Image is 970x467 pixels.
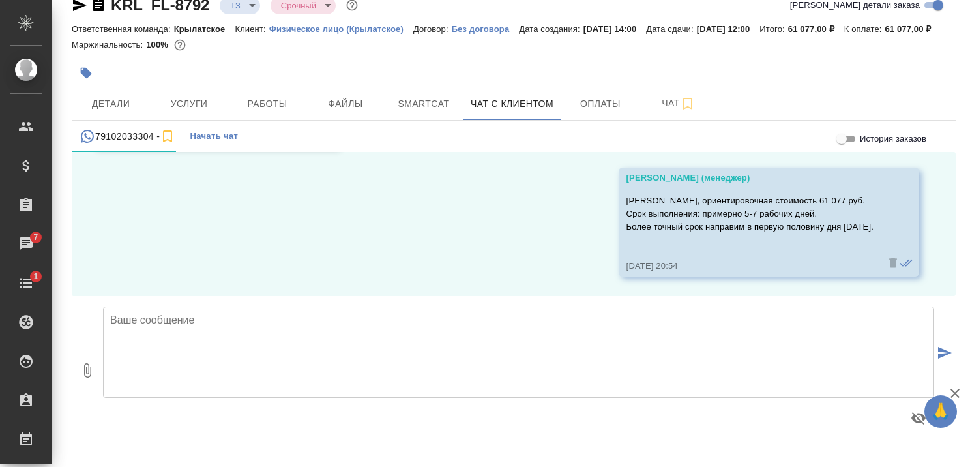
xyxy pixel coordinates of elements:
button: Начать чат [183,121,244,152]
p: Без договора [452,24,520,34]
span: История заказов [860,132,926,145]
p: [DATE] 14:00 [583,24,647,34]
svg: Подписаться [680,96,696,112]
p: Физическое лицо (Крылатское) [269,24,413,34]
span: Чат с клиентом [471,96,553,112]
div: simple tabs example [72,121,956,152]
span: Детали [80,96,142,112]
span: 1 [25,270,46,283]
a: 1 [3,267,49,299]
button: Предпросмотр [903,402,934,434]
span: Файлы [314,96,377,112]
button: 🙏 [924,395,957,428]
p: К оплате: [844,24,885,34]
div: 79102033304 (Кристина) - (undefined) [80,128,175,145]
span: Оплаты [569,96,632,112]
a: 7 [3,228,49,260]
p: 100% [146,40,171,50]
svg: Подписаться [160,128,175,144]
p: 61 077,00 ₽ [788,24,844,34]
span: 7 [25,231,46,244]
p: [DATE] 12:00 [697,24,760,34]
p: 61 077,00 ₽ [885,24,941,34]
a: Без договора [452,23,520,34]
p: Дата создания: [519,24,583,34]
p: Договор: [413,24,452,34]
p: Маржинальность: [72,40,146,50]
span: Начать чат [190,129,238,144]
a: Физическое лицо (Крылатское) [269,23,413,34]
span: Чат [647,95,710,112]
div: [PERSON_NAME] (менеджер) [626,172,874,185]
p: [PERSON_NAME], ориентировочная стоимость 61 077 руб. Срок выполнения: примерно 5-7 рабочих дней. ... [626,194,874,233]
p: Итого: [759,24,787,34]
button: Добавить тэг [72,59,100,87]
p: Ответственная команда: [72,24,174,34]
span: Работы [236,96,299,112]
p: Дата сдачи: [646,24,696,34]
span: 🙏 [930,398,952,425]
span: Smartcat [392,96,455,112]
p: Крылатское [174,24,235,34]
p: Клиент: [235,24,269,34]
div: [DATE] 20:54 [626,260,874,273]
span: Услуги [158,96,220,112]
button: 0.00 RUB; [171,37,188,53]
